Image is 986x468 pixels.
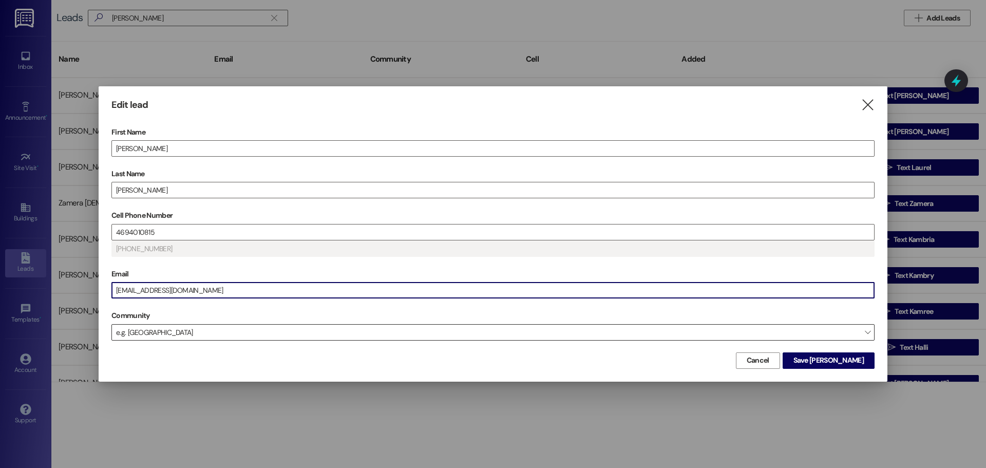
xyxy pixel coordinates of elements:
[111,208,875,223] label: Cell Phone Number
[112,182,874,198] input: e.g. Smith
[112,141,874,156] input: e.g. Alex
[111,124,875,140] label: First Name
[747,355,769,366] span: Cancel
[111,308,150,324] label: Community
[111,99,148,111] h3: Edit lead
[111,324,875,341] span: e.g. [GEOGRAPHIC_DATA]
[111,266,875,282] label: Email
[111,166,875,182] label: Last Name
[793,355,864,366] span: Save [PERSON_NAME]
[783,352,875,369] button: Save [PERSON_NAME]
[112,283,874,298] input: e.g. alex@gmail.com
[861,100,875,110] i: 
[736,352,780,369] button: Cancel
